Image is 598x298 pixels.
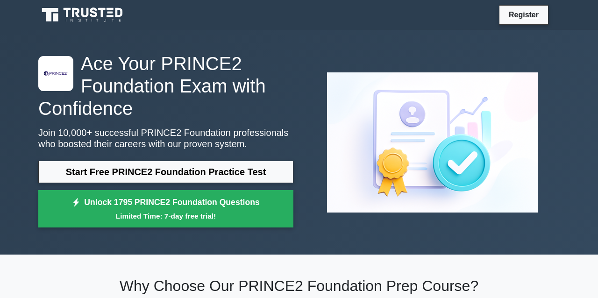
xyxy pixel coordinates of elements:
a: Unlock 1795 PRINCE2 Foundation QuestionsLimited Time: 7-day free trial! [38,190,293,227]
small: Limited Time: 7-day free trial! [50,211,282,221]
h1: Ace Your PRINCE2 Foundation Exam with Confidence [38,52,293,120]
a: Register [503,9,544,21]
p: Join 10,000+ successful PRINCE2 Foundation professionals who boosted their careers with our prove... [38,127,293,149]
a: Start Free PRINCE2 Foundation Practice Test [38,161,293,183]
img: PRINCE2 Foundation Preview [320,65,545,220]
h2: Why Choose Our PRINCE2 Foundation Prep Course? [38,277,560,295]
